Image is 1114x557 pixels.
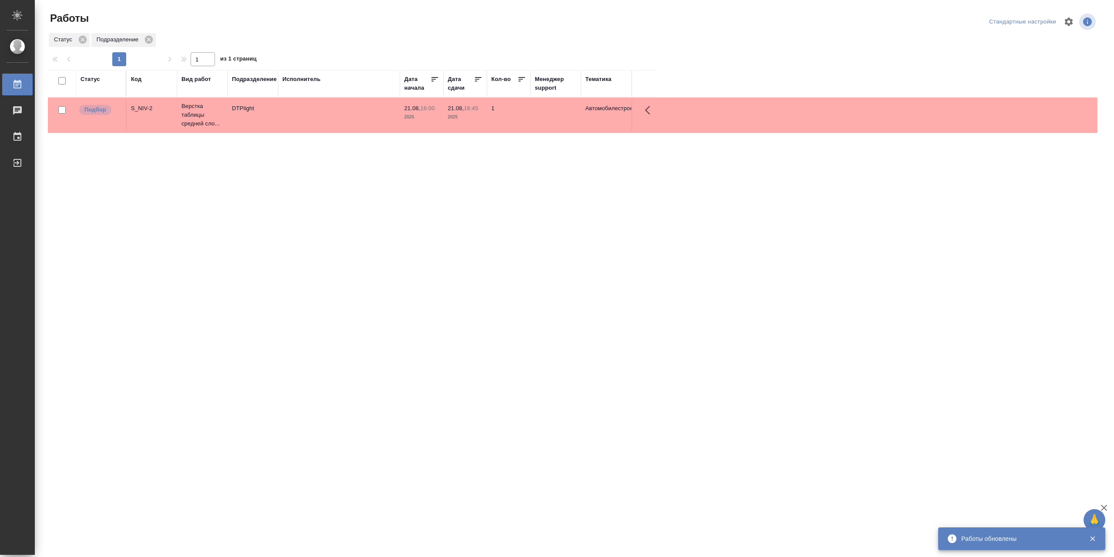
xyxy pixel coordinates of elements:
div: Тематика [585,75,611,84]
p: 16:00 [420,105,435,111]
p: Подразделение [97,35,141,44]
div: Менеджер support [535,75,577,92]
div: Работы обновлены [961,534,1076,543]
span: Посмотреть информацию [1079,14,1097,30]
span: Работы [48,11,89,25]
button: Закрыть [1084,535,1101,543]
p: 16:45 [464,105,478,111]
div: Кол-во [491,75,511,84]
p: Подбор [84,105,106,114]
div: split button [987,15,1058,29]
span: 🙏 [1087,511,1102,529]
p: 21.08, [448,105,464,111]
div: Вид работ [181,75,211,84]
span: из 1 страниц [220,54,257,66]
span: Настроить таблицу [1058,11,1079,32]
div: Подразделение [232,75,277,84]
div: Дата сдачи [448,75,474,92]
p: Верстка таблицы средней сло... [181,102,223,128]
div: Исполнитель [282,75,321,84]
div: Дата начала [404,75,430,92]
td: DTPlight [228,100,278,130]
p: Автомобилестроение [585,104,627,113]
p: Статус [54,35,75,44]
div: Статус [81,75,100,84]
div: Можно подбирать исполнителей [78,104,121,116]
p: 2025 [404,113,439,122]
div: S_NIV-2 [131,104,173,113]
div: Подразделение [91,33,156,47]
button: 🙏 [1084,509,1105,531]
td: 1 [487,100,530,130]
button: Здесь прячутся важные кнопки [640,100,661,121]
p: 2025 [448,113,483,122]
p: 21.08, [404,105,420,111]
div: Код [131,75,141,84]
div: Статус [49,33,90,47]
